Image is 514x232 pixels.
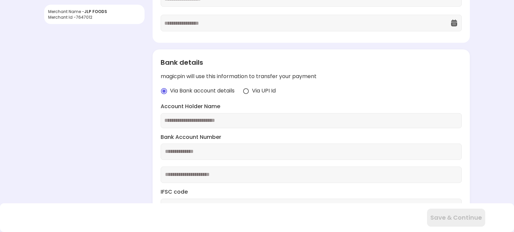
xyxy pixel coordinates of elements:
[450,19,458,27] img: OcXK764TI_dg1n3pJKAFuNcYfYqBKGvmbXteblFrPew4KBASBbPUoKPFDRZzLe5z5khKOkBCrBseVNl8W_Mqhk0wgJF92Dyy9...
[161,103,462,110] label: Account Holder Name
[161,88,167,94] img: radio
[48,14,141,20] div: Merchant Id - 7647012
[161,73,462,80] div: magicpin will use this information to transfer your payment
[161,134,462,141] label: Bank Account Number
[427,209,485,227] button: Save & Continue
[161,57,462,67] div: Bank details
[252,87,276,95] span: Via UPI Id
[243,88,249,94] img: radio
[170,87,235,95] span: Via Bank account details
[161,188,462,196] label: IFSC code
[84,9,107,14] span: JLP FOODS
[48,9,141,14] div: Merchant Name -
